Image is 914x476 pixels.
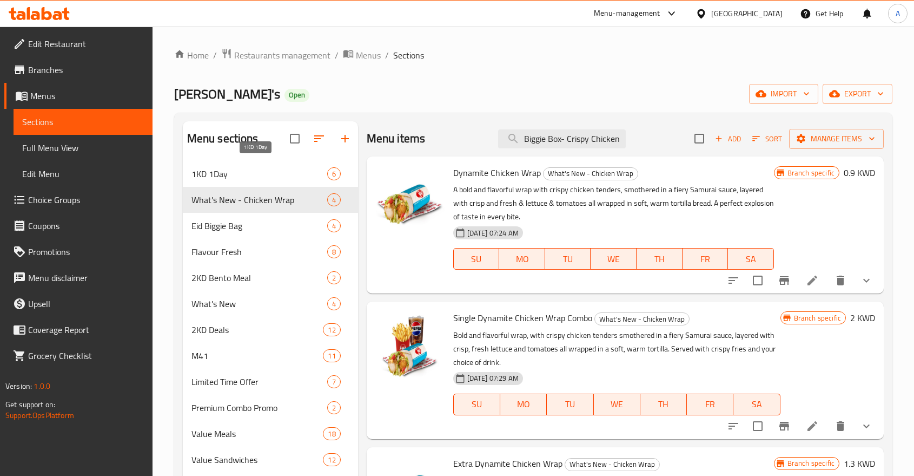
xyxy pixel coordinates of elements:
[5,408,74,422] a: Support.OpsPlatform
[191,401,327,414] span: Premium Combo Promo
[783,168,839,178] span: Branch specific
[565,458,659,471] span: What's New - Chicken Wrap
[4,57,153,83] a: Branches
[323,429,340,439] span: 18
[323,453,340,466] div: items
[328,195,340,205] span: 4
[327,245,341,258] div: items
[752,133,782,145] span: Sort
[28,219,144,232] span: Coupons
[375,310,445,380] img: Single Dynamite Chicken Wrap Combo
[191,219,327,232] span: Eid Biggie Bag
[183,239,358,265] div: Flavour Fresh8
[335,49,339,62] li: /
[745,131,789,147] span: Sort items
[183,395,358,421] div: Premium Combo Promo2
[732,251,770,267] span: SA
[30,89,144,102] span: Menus
[4,343,153,369] a: Grocery Checklist
[183,343,358,369] div: M4111
[5,397,55,412] span: Get support on:
[720,413,746,439] button: sort-choices
[565,458,660,471] div: What's New - Chicken Wrap
[191,427,323,440] span: Value Meals
[14,109,153,135] a: Sections
[844,456,875,471] h6: 1.3 KWD
[4,83,153,109] a: Menus
[22,141,144,154] span: Full Menu View
[463,373,523,383] span: [DATE] 07:29 AM
[328,403,340,413] span: 2
[453,394,500,415] button: SU
[771,413,797,439] button: Branch-specific-item
[713,133,743,145] span: Add
[860,274,873,287] svg: Show Choices
[174,49,209,62] a: Home
[191,323,323,336] span: 2KD Deals
[505,396,542,412] span: MO
[688,127,711,150] span: Select section
[183,161,358,187] div: 1KD 1Day6
[22,167,144,180] span: Edit Menu
[551,396,589,412] span: TU
[594,312,690,325] div: What's New - Chicken Wrap
[728,248,774,270] button: SA
[850,310,875,325] h6: 2 KWD
[183,447,358,473] div: Value Sandwiches12
[323,427,340,440] div: items
[4,317,153,343] a: Coverage Report
[28,37,144,50] span: Edit Restaurant
[34,379,50,393] span: 1.0.0
[595,251,632,267] span: WE
[453,183,774,224] p: A bold and flavorful wrap with crispy chicken tenders, smothered in a fiery Samurai sauce, layere...
[328,221,340,231] span: 4
[284,89,309,102] div: Open
[844,165,875,180] h6: 0.9 KWD
[5,379,32,393] span: Version:
[733,394,780,415] button: SA
[327,297,341,310] div: items
[499,248,545,270] button: MO
[174,48,892,62] nav: breadcrumb
[453,455,562,472] span: Extra Dynamite Chicken Wrap
[547,394,593,415] button: TU
[637,248,683,270] button: TH
[328,377,340,387] span: 7
[711,131,745,147] button: Add
[174,82,280,106] span: [PERSON_NAME]'s
[28,297,144,310] span: Upsell
[749,84,818,104] button: import
[691,396,729,412] span: FR
[594,7,660,20] div: Menu-management
[591,248,637,270] button: WE
[367,131,426,147] h2: Menu items
[323,323,340,336] div: items
[327,219,341,232] div: items
[191,245,327,258] span: Flavour Fresh
[191,349,323,362] span: M41
[453,329,780,369] p: Bold and flavorful wrap, with crispy chicken tenders smothered in a fiery Samurai sauce, layered ...
[4,187,153,213] a: Choice Groups
[458,251,495,267] span: SU
[191,271,327,284] span: 2KD Bento Meal
[183,421,358,447] div: Value Meals18
[323,349,340,362] div: items
[327,167,341,180] div: items
[191,193,327,206] span: What's New - Chicken Wrap
[328,247,340,257] span: 8
[823,84,892,104] button: export
[860,420,873,433] svg: Show Choices
[191,375,327,388] span: Limited Time Offer
[327,375,341,388] div: items
[896,8,900,19] span: A
[549,251,587,267] span: TU
[191,297,327,310] span: What's New
[806,420,819,433] a: Edit menu item
[498,129,626,148] input: search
